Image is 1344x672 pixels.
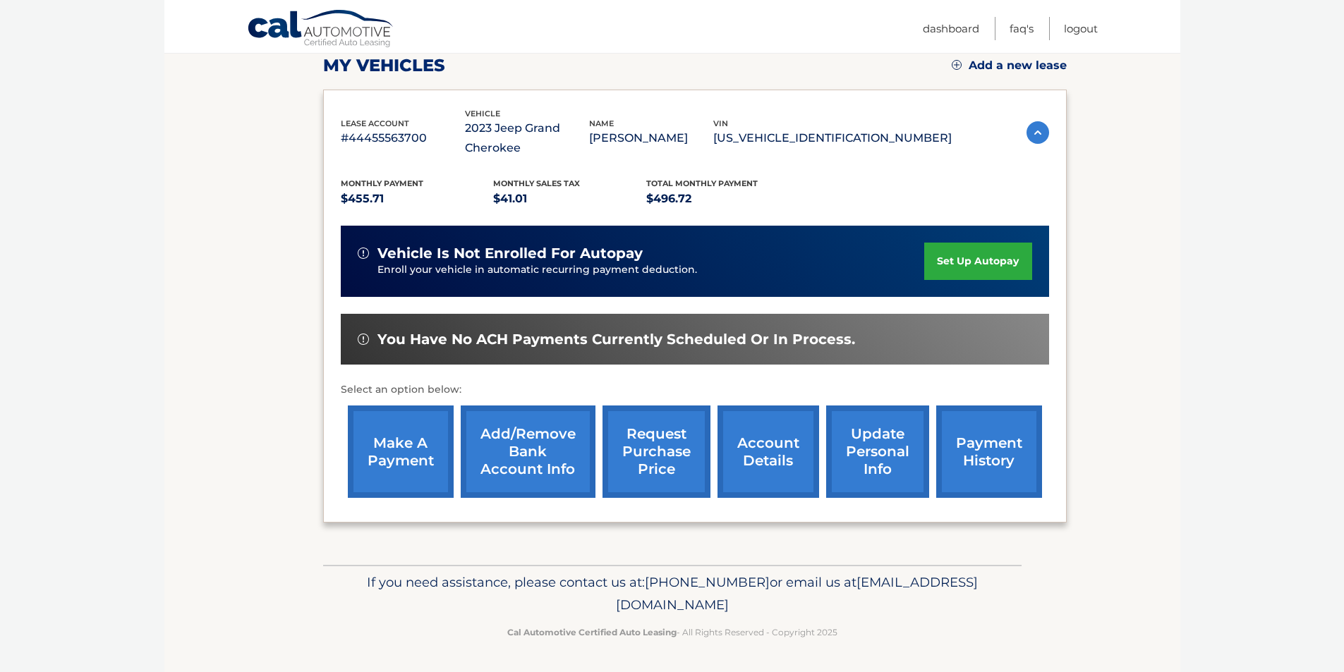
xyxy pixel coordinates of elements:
[358,248,369,259] img: alert-white.svg
[341,381,1049,398] p: Select an option below:
[323,55,445,76] h2: my vehicles
[616,574,978,613] span: [EMAIL_ADDRESS][DOMAIN_NAME]
[377,331,855,348] span: You have no ACH payments currently scheduled or in process.
[493,178,580,188] span: Monthly sales Tax
[952,59,1067,73] a: Add a new lease
[461,405,595,498] a: Add/Remove bank account info
[348,405,454,498] a: make a payment
[936,405,1042,498] a: payment history
[377,245,643,262] span: vehicle is not enrolled for autopay
[923,17,979,40] a: Dashboard
[646,189,799,209] p: $496.72
[718,405,819,498] a: account details
[332,571,1012,616] p: If you need assistance, please contact us at: or email us at
[247,9,395,50] a: Cal Automotive
[826,405,929,498] a: update personal info
[1064,17,1098,40] a: Logout
[341,118,409,128] span: lease account
[1027,121,1049,144] img: accordion-active.svg
[507,627,677,637] strong: Cal Automotive Certified Auto Leasing
[341,189,494,209] p: $455.71
[645,574,770,590] span: [PHONE_NUMBER]
[924,243,1031,280] a: set up autopay
[589,118,614,128] span: name
[713,118,728,128] span: vin
[713,128,952,148] p: [US_VEHICLE_IDENTIFICATION_NUMBER]
[341,178,423,188] span: Monthly Payment
[341,128,465,148] p: #44455563700
[465,109,500,118] span: vehicle
[332,625,1012,640] p: - All Rights Reserved - Copyright 2025
[493,189,646,209] p: $41.01
[646,178,758,188] span: Total Monthly Payment
[1010,17,1034,40] a: FAQ's
[603,405,710,498] a: request purchase price
[465,118,589,158] p: 2023 Jeep Grand Cherokee
[358,334,369,345] img: alert-white.svg
[377,262,925,278] p: Enroll your vehicle in automatic recurring payment deduction.
[589,128,713,148] p: [PERSON_NAME]
[952,60,962,70] img: add.svg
